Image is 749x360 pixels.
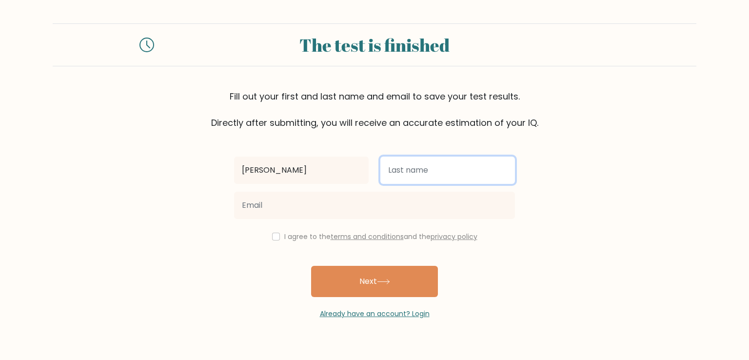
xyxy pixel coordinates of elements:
input: First name [234,157,369,184]
button: Next [311,266,438,297]
a: Already have an account? Login [320,309,430,319]
input: Last name [380,157,515,184]
a: privacy policy [431,232,477,241]
div: The test is finished [166,32,583,58]
input: Email [234,192,515,219]
label: I agree to the and the [284,232,477,241]
div: Fill out your first and last name and email to save your test results. Directly after submitting,... [53,90,696,129]
a: terms and conditions [331,232,404,241]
